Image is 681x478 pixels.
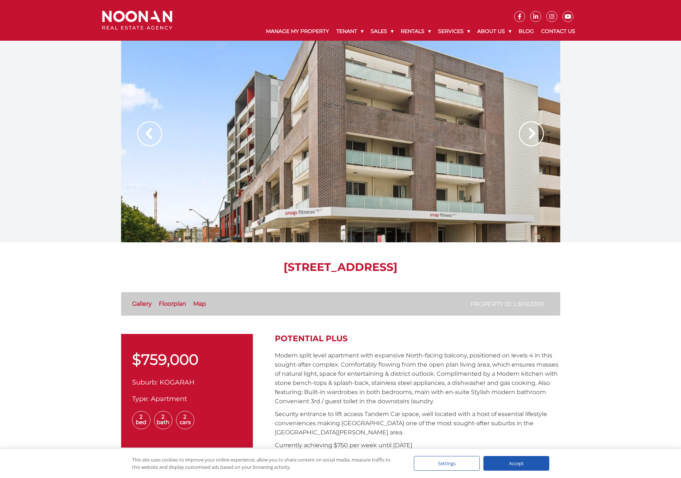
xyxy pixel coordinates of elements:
[132,300,152,307] a: Gallery
[367,22,397,41] a: Sales
[151,395,187,403] span: Apartment
[333,22,367,41] a: Tenant
[154,411,172,429] span: 2 Bath
[262,22,333,41] a: Manage My Property
[515,22,538,41] a: Blog
[176,411,194,429] span: 2 Cars
[121,261,560,274] h1: [STREET_ADDRESS]
[132,456,399,471] div: This site uses cookies to improve your online experience, allow you to share content on social me...
[132,350,198,368] span: $759,000
[132,378,158,386] span: Suburb:
[471,299,544,309] p: Property ID: L30163393
[483,456,549,471] div: Accept
[159,300,186,307] a: Floorplan
[275,334,560,343] h2: Potential Plus
[519,121,544,146] img: Arrow slider
[193,300,206,307] a: Map
[160,378,195,386] span: KOGARAH
[275,441,560,459] p: Currently achieving $750 per week until [DATE] Total unit size: 106 + 33 = 139 sqm approx
[474,22,515,41] a: About Us
[414,456,480,471] div: Settings
[102,11,172,30] img: Noonan Real Estate Agency
[132,395,149,403] span: Type:
[397,22,434,41] a: Rentals
[275,351,560,406] p: Modern split level apartment with expansive North-facing balcony, positioned on levels 4 in this ...
[538,22,579,41] a: Contact Us
[132,411,150,429] span: 2 Bed
[275,409,560,437] p: Security entrance to lift access Tandem Car space, well located with a host of essential lifestyl...
[137,121,162,146] img: Arrow slider
[434,22,474,41] a: Services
